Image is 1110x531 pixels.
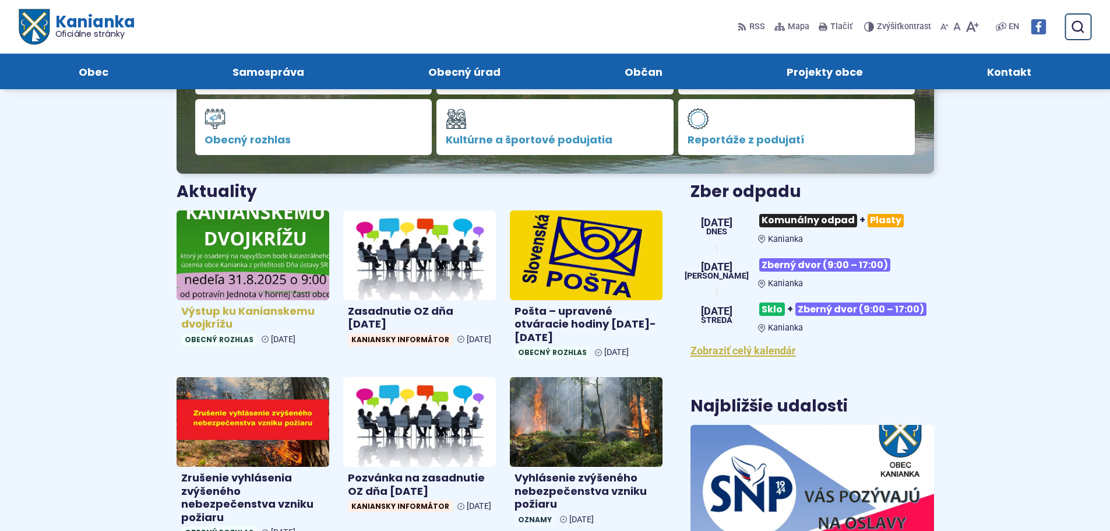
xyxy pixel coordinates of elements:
[759,303,785,316] span: Sklo
[348,500,453,512] span: Kaniansky informátor
[575,54,713,89] a: Občan
[232,54,304,89] span: Samospráva
[737,54,914,89] a: Projekty obce
[467,335,491,344] span: [DATE]
[348,305,491,331] h4: Zasadnutie OZ dňa [DATE]
[678,99,915,155] a: Reportáže z podujatí
[688,134,906,146] span: Reportáže z podujatí
[515,514,555,526] span: Oznamy
[515,472,658,511] h4: Vyhlásenie zvýšeného nebezpečenstva vzniku požiaru
[759,214,857,227] span: Komunálny odpad
[195,99,432,155] a: Obecný rozhlas
[569,515,594,525] span: [DATE]
[816,15,855,39] button: Tlačiť
[343,210,496,350] a: Zasadnutie OZ dňa [DATE] Kaniansky informátor [DATE]
[55,30,135,38] span: Oficiálne stránky
[690,344,796,357] a: Zobraziť celý kalendár
[19,9,135,45] a: Logo Kanianka, prejsť na domovskú stránku.
[701,306,732,317] span: [DATE]
[788,20,809,34] span: Mapa
[738,15,767,39] a: RSS
[787,54,863,89] span: Projekty obce
[348,472,491,498] h4: Pozvánka na zasadnutie OZ dňa [DATE]
[515,305,658,344] h4: Pošta – upravené otváracie hodiny [DATE]-[DATE]
[436,99,674,155] a: Kultúrne a športové podujatia
[1009,20,1019,34] span: EN
[758,209,933,232] h3: +
[938,15,951,39] button: Zmenšiť veľkosť písma
[864,15,933,39] button: Zvýšiťkontrast
[768,279,803,289] span: Kanianka
[749,20,765,34] span: RSS
[937,54,1082,89] a: Kontakt
[19,9,49,45] img: Prejsť na domovskú stránku
[428,54,501,89] span: Obecný úrad
[181,305,325,331] h4: Výstup ku Kanianskemu dvojkrížu
[701,317,732,325] span: streda
[1006,20,1021,34] a: EN
[205,134,423,146] span: Obecný rozhlas
[49,14,134,38] h1: Kanianka
[877,22,900,31] span: Zvýšiť
[177,210,329,350] a: Výstup ku Kanianskemu dvojkrížu Obecný rozhlas [DATE]
[830,22,852,32] span: Tlačiť
[690,209,933,244] a: Komunálny odpad+Plasty Kanianka [DATE] Dnes
[510,210,663,363] a: Pošta – upravené otváracie hodiny [DATE]-[DATE] Obecný rozhlas [DATE]
[28,54,158,89] a: Obec
[759,258,890,272] span: Zberný dvor (9:00 – 17:00)
[343,377,496,517] a: Pozvánka na zasadnutie OZ dňa [DATE] Kaniansky informátor [DATE]
[378,54,551,89] a: Obecný úrad
[604,347,629,357] span: [DATE]
[510,377,663,530] a: Vyhlásenie zvýšeného nebezpečenstva vzniku požiaru Oznamy [DATE]
[963,15,981,39] button: Zväčšiť veľkosť písma
[690,183,933,201] h3: Zber odpadu
[701,217,732,228] span: [DATE]
[768,234,803,244] span: Kanianka
[515,346,590,358] span: Obecný rozhlas
[625,54,663,89] span: Občan
[772,15,812,39] a: Mapa
[177,183,257,201] h3: Aktuality
[446,134,664,146] span: Kultúrne a športové podujatia
[79,54,108,89] span: Obec
[951,15,963,39] button: Nastaviť pôvodnú veľkosť písma
[877,22,931,32] span: kontrast
[987,54,1031,89] span: Kontakt
[701,228,732,236] span: Dnes
[467,501,491,511] span: [DATE]
[685,262,749,272] span: [DATE]
[690,254,933,289] a: Zberný dvor (9:00 – 17:00) Kanianka [DATE] [PERSON_NAME]
[690,398,848,416] h3: Najbližšie udalosti
[685,272,749,280] span: [PERSON_NAME]
[271,335,295,344] span: [DATE]
[868,214,904,227] span: Plasty
[795,303,926,316] span: Zberný dvor (9:00 – 17:00)
[768,323,803,333] span: Kanianka
[1031,19,1046,34] img: Prejsť na Facebook stránku
[181,333,257,346] span: Obecný rozhlas
[181,472,325,524] h4: Zrušenie vyhlásenia zvýšeného nebezpečenstva vzniku požiaru
[182,54,354,89] a: Samospráva
[348,333,453,346] span: Kaniansky informátor
[758,298,933,321] h3: +
[690,298,933,333] a: Sklo+Zberný dvor (9:00 – 17:00) Kanianka [DATE] streda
